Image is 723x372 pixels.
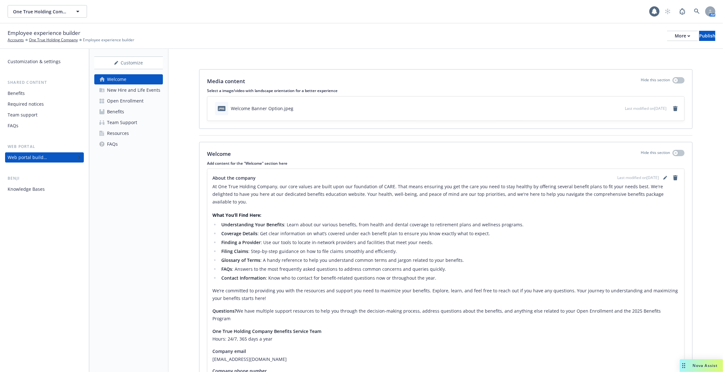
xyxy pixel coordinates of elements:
a: Open Enrollment [94,96,163,106]
strong: Questions? [212,308,237,314]
li: : Get clear information on what’s covered under each benefit plan to ensure you know exactly what... [219,230,679,237]
div: New Hire and Life Events [107,85,160,95]
div: Benefits [8,88,25,98]
span: Employee experience builder [83,37,134,43]
a: Team support [5,110,84,120]
a: remove [672,105,679,112]
a: Resources [94,128,163,138]
a: Start snowing [661,5,674,18]
div: FAQs [107,139,118,149]
div: Web portal builder [8,152,47,163]
span: Last modified on [DATE] [617,175,659,181]
div: Open Enrollment [107,96,144,106]
li: : Know who to contact for benefit-related questions now or throughout the year. [219,274,679,282]
div: Shared content [5,79,84,86]
strong: What You’ll Find Here: [212,212,261,218]
p: We’re committed to providing you with the resources and support you need to maximize your benefit... [212,287,679,302]
p: Select a image/video with landscape orientation for a better experience [207,88,685,93]
strong: Finding a Provider [221,239,261,245]
strong: One True Holding Company Benefits Service Team [212,328,321,334]
div: Benefits [107,107,124,117]
a: editPencil [661,174,669,182]
button: Publish [699,31,715,41]
li: : Learn about our various benefits, from health and dental coverage to retirement plans and welln... [219,221,679,229]
a: New Hire and Life Events [94,85,163,95]
p: Media content [207,77,245,85]
strong: FAQs [221,266,232,272]
div: Team support [8,110,37,120]
button: download file [606,105,612,112]
a: Report a Bug [676,5,689,18]
a: Benefits [94,107,163,117]
strong: Contact Information [221,275,266,281]
button: One True Holding Company [8,5,87,18]
div: Resources [107,128,129,138]
a: FAQs [94,139,163,149]
p: Hide this section [641,150,670,158]
div: FAQs [8,121,18,131]
a: Customization & settings [5,56,84,67]
a: Welcome [94,74,163,84]
h6: Hours: 24/7, 365 days a year [212,335,679,343]
div: Team Support [107,117,137,128]
div: Customize [94,57,163,69]
a: Benefits [5,88,84,98]
div: Knowledge Bases [8,184,45,194]
p: Welcome [207,150,231,158]
span: About the company [212,175,256,181]
span: jpeg [218,106,225,111]
div: Required notices [8,99,44,109]
p: At One True Holding Company, our core values are built upon our foundation of CARE. That means en... [212,183,679,206]
p: We have multiple support resources to help you through the decision-making process, address quest... [212,307,679,322]
strong: Understanding Your Benefits [221,222,284,228]
span: Employee experience builder [8,29,80,37]
a: Accounts [8,37,24,43]
div: Drag to move [680,359,688,372]
a: Required notices [5,99,84,109]
li: : Step-by-step guidance on how to file claims smoothly and efficiently. [219,248,679,255]
li: : Answers to the most frequently asked questions to address common concerns and queries quickly. [219,265,679,273]
a: Web portal builder [5,152,84,163]
div: Web portal [5,143,84,150]
button: Customize [94,56,163,69]
strong: Filing Claims [221,248,248,254]
div: More [675,31,690,41]
span: [EMAIL_ADDRESS][DOMAIN_NAME] [212,356,679,362]
a: One True Holding Company [29,37,78,43]
span: Company email [212,348,246,355]
strong: Coverage Details [221,230,258,236]
button: preview file [617,105,622,112]
strong: Glossary of Terms [221,257,260,263]
li: : Use our tools to locate in-network providers and facilities that meet your needs. [219,239,679,246]
a: FAQs [5,121,84,131]
a: Team Support [94,117,163,128]
span: Last modified on [DATE] [625,106,666,111]
a: Search [691,5,703,18]
div: Welcome [107,74,126,84]
a: Knowledge Bases [5,184,84,194]
div: Welcome Banner Option.jpeg [231,105,293,112]
span: Nova Assist [693,363,718,368]
button: More [667,31,698,41]
button: Nova Assist [680,359,723,372]
p: Hide this section [641,77,670,85]
p: Add content for the "Welcome" section here [207,161,685,166]
li: : A handy reference to help you understand common terms and jargon related to your benefits. [219,256,679,264]
div: Customization & settings [8,56,61,67]
span: One True Holding Company [13,8,68,15]
a: remove [672,174,679,182]
div: Benji [5,175,84,182]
